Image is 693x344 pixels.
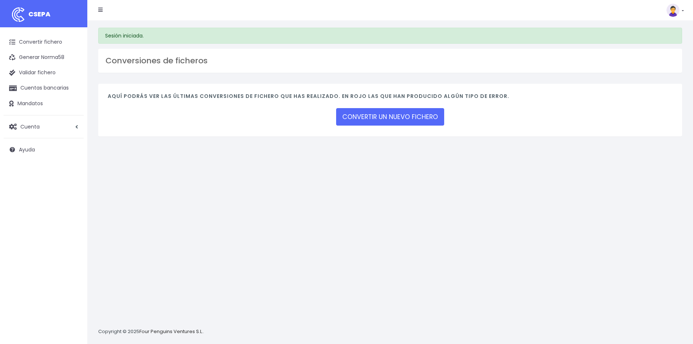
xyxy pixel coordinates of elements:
a: Validar fichero [4,65,84,80]
a: Cuentas bancarias [4,80,84,96]
a: Generar Norma58 [4,50,84,65]
a: Mandatos [4,96,84,111]
a: Convertir fichero [4,35,84,50]
a: Cuenta [4,119,84,134]
h3: Conversiones de ficheros [105,56,675,66]
span: Ayuda [19,146,35,153]
img: profile [666,4,680,17]
a: Four Penguins Ventures S.L. [139,328,203,335]
a: CONVERTIR UN NUEVO FICHERO [336,108,444,126]
h4: Aquí podrás ver las últimas conversiones de fichero que has realizado. En rojo las que han produc... [108,93,673,103]
div: Sesión iniciada. [98,28,682,44]
span: Cuenta [20,123,40,130]
span: CSEPA [28,9,51,19]
p: Copyright © 2025 . [98,328,204,336]
a: Ayuda [4,142,84,157]
img: logo [9,5,27,24]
